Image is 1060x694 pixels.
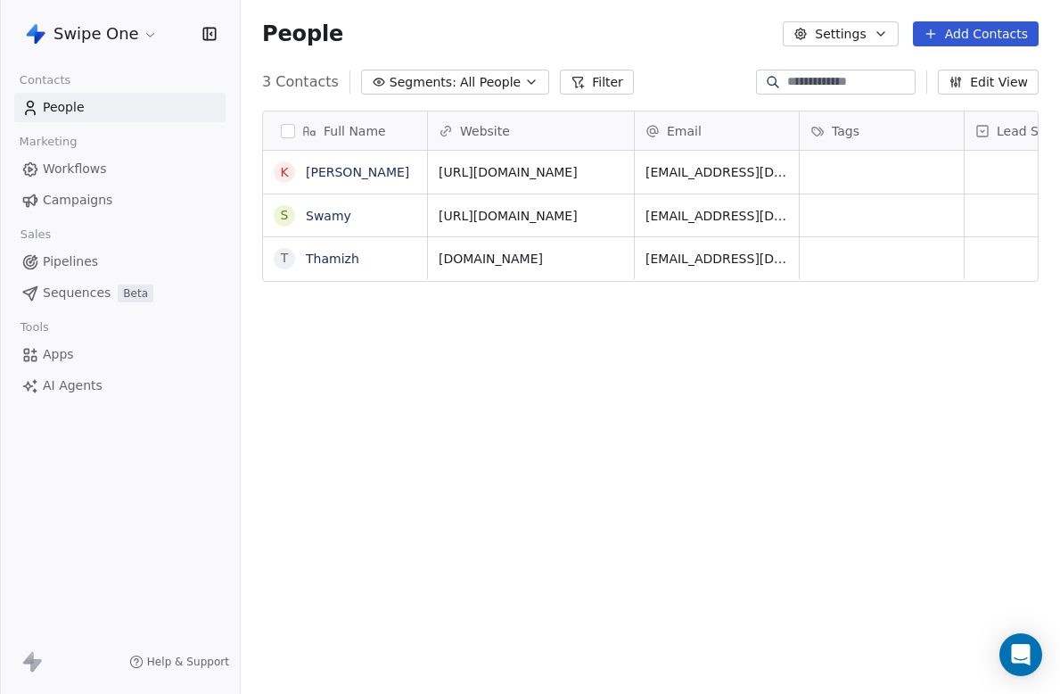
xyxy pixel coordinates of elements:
[43,160,107,178] span: Workflows
[832,122,859,140] span: Tags
[667,122,702,140] span: Email
[439,252,543,266] a: [DOMAIN_NAME]
[14,93,226,122] a: People
[14,186,226,215] a: Campaigns
[938,70,1039,95] button: Edit View
[281,249,289,268] div: T
[14,340,226,369] a: Apps
[645,250,788,268] span: [EMAIL_ADDRESS][DOMAIN_NAME]
[306,165,409,179] a: [PERSON_NAME]
[439,165,578,179] a: [URL][DOMAIN_NAME]
[262,71,339,93] span: 3 Contacts
[645,163,788,181] span: [EMAIL_ADDRESS][DOMAIN_NAME]
[118,285,153,302] span: Beta
[43,284,111,302] span: Sequences
[635,112,799,150] div: Email
[14,371,226,401] a: AI Agents
[306,252,359,266] a: Thamizh
[25,23,46,45] img: swipeone-app-icon.png
[12,314,56,341] span: Tools
[14,154,226,184] a: Workflows
[43,252,98,271] span: Pipelines
[21,19,161,49] button: Swipe One
[263,151,428,680] div: grid
[306,209,351,223] a: Swamy
[460,73,521,92] span: All People
[147,655,229,669] span: Help & Support
[43,191,112,210] span: Campaigns
[460,122,510,140] span: Website
[12,67,78,94] span: Contacts
[43,345,74,364] span: Apps
[560,70,634,95] button: Filter
[262,21,343,47] span: People
[12,221,59,248] span: Sales
[999,633,1042,676] div: Open Intercom Messenger
[263,112,427,150] div: Full Name
[53,22,139,45] span: Swipe One
[324,122,386,140] span: Full Name
[913,21,1039,46] button: Add Contacts
[14,278,226,308] a: SequencesBeta
[428,112,634,150] div: Website
[645,207,788,225] span: [EMAIL_ADDRESS][DOMAIN_NAME]
[14,247,226,277] a: Pipelines
[390,73,456,92] span: Segments:
[43,98,85,117] span: People
[281,206,289,225] div: S
[783,21,898,46] button: Settings
[439,209,578,223] a: [URL][DOMAIN_NAME]
[280,163,288,182] div: K
[43,376,103,395] span: AI Agents
[800,112,964,150] div: Tags
[12,128,85,155] span: Marketing
[129,655,229,669] a: Help & Support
